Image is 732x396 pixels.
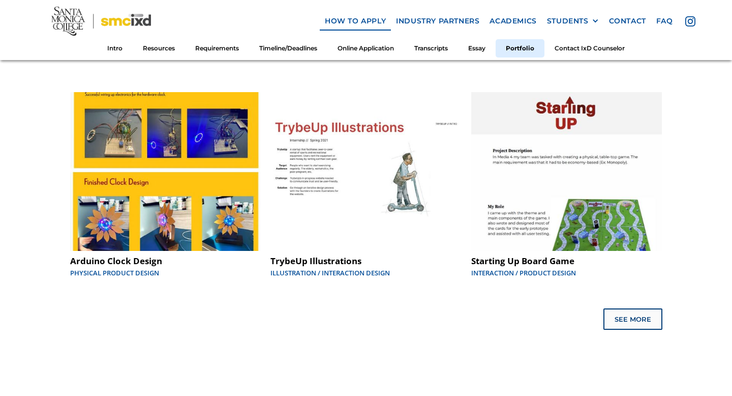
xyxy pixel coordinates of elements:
[404,39,458,58] a: Transcripts
[133,39,185,58] a: Resources
[615,316,651,324] div: See More
[458,39,496,58] a: Essay
[327,39,404,58] a: Online Application
[603,308,662,330] a: Next Page
[544,39,635,58] a: Contact IxD Counselor
[65,87,266,284] a: Arduino Clock DesignPhysical Product Design
[471,256,662,266] div: Starting Up Board Game
[496,39,544,58] a: Portfolio
[547,17,599,25] div: STUDENTS
[604,12,651,31] a: contact
[685,16,695,26] img: icon - instagram
[265,87,466,284] a: TrybeUp IllustrationsIllustration / Interaction Design
[471,268,662,278] div: Interaction / Product Design
[51,6,151,36] img: Santa Monica College - SMC IxD logo
[70,268,261,278] div: Physical Product Design
[70,256,261,266] div: Arduino Clock Design
[391,12,484,31] a: industry partners
[320,12,391,31] a: how to apply
[97,39,133,58] a: Intro
[185,39,249,58] a: Requirements
[466,87,667,284] a: Starting Up Board GameInteraction / Product Design
[249,39,327,58] a: Timeline/Deadlines
[270,268,461,278] div: Illustration / Interaction Design
[651,12,678,31] a: faq
[547,17,589,25] div: STUDENTS
[65,308,667,330] div: List
[270,256,461,266] div: TrybeUp Illustrations
[484,12,541,31] a: Academics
